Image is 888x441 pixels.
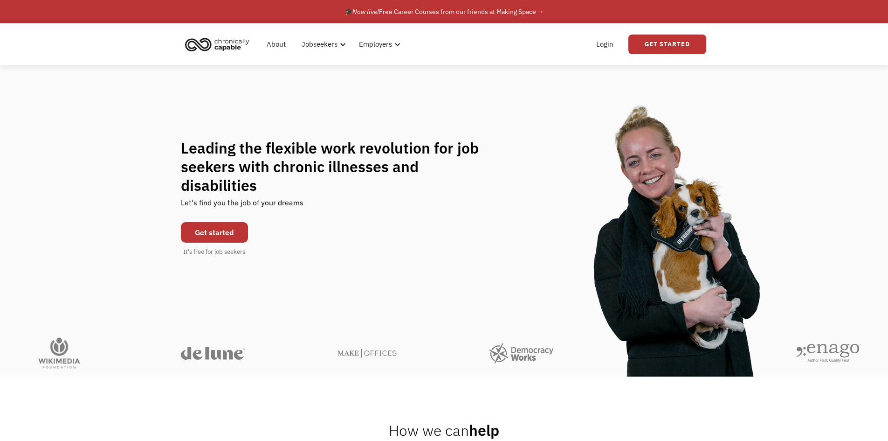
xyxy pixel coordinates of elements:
h2: help [389,421,499,440]
div: Jobseekers [302,39,337,50]
div: Let's find you the job of your dreams [181,195,303,217]
span: How we can [389,420,469,440]
div: Employers [359,39,392,50]
a: Get Started [628,35,706,54]
div: Jobseekers [296,29,349,59]
em: Now live! [352,7,379,16]
img: Chronically Capable logo [182,34,252,55]
a: About [261,29,291,59]
div: It's free for job seekers [183,247,245,257]
a: Get started [181,222,248,243]
a: Login [591,29,619,59]
div: Employers [353,29,403,59]
div: 🎓 Free Career Courses from our friends at Making Space → [344,6,544,17]
h1: Leading the flexible work revolution for job seekers with chronic illnesses and disabilities [181,139,497,195]
a: home [182,34,256,55]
